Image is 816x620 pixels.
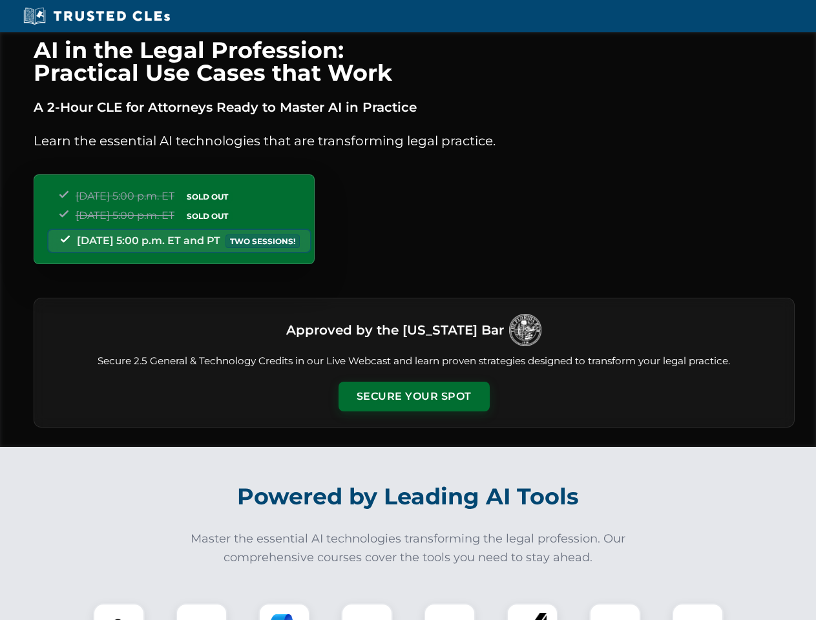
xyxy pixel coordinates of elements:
span: [DATE] 5:00 p.m. ET [76,190,174,202]
span: SOLD OUT [182,190,233,203]
h2: Powered by Leading AI Tools [50,474,766,519]
p: Master the essential AI technologies transforming the legal profession. Our comprehensive courses... [182,530,634,567]
p: Secure 2.5 General & Technology Credits in our Live Webcast and learn proven strategies designed ... [50,354,779,369]
span: [DATE] 5:00 p.m. ET [76,209,174,222]
h3: Approved by the [US_STATE] Bar [286,318,504,342]
p: A 2-Hour CLE for Attorneys Ready to Master AI in Practice [34,97,795,118]
button: Secure Your Spot [339,382,490,411]
h1: AI in the Legal Profession: Practical Use Cases that Work [34,39,795,84]
p: Learn the essential AI technologies that are transforming legal practice. [34,130,795,151]
img: Logo [509,314,541,346]
img: Trusted CLEs [19,6,174,26]
span: SOLD OUT [182,209,233,223]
